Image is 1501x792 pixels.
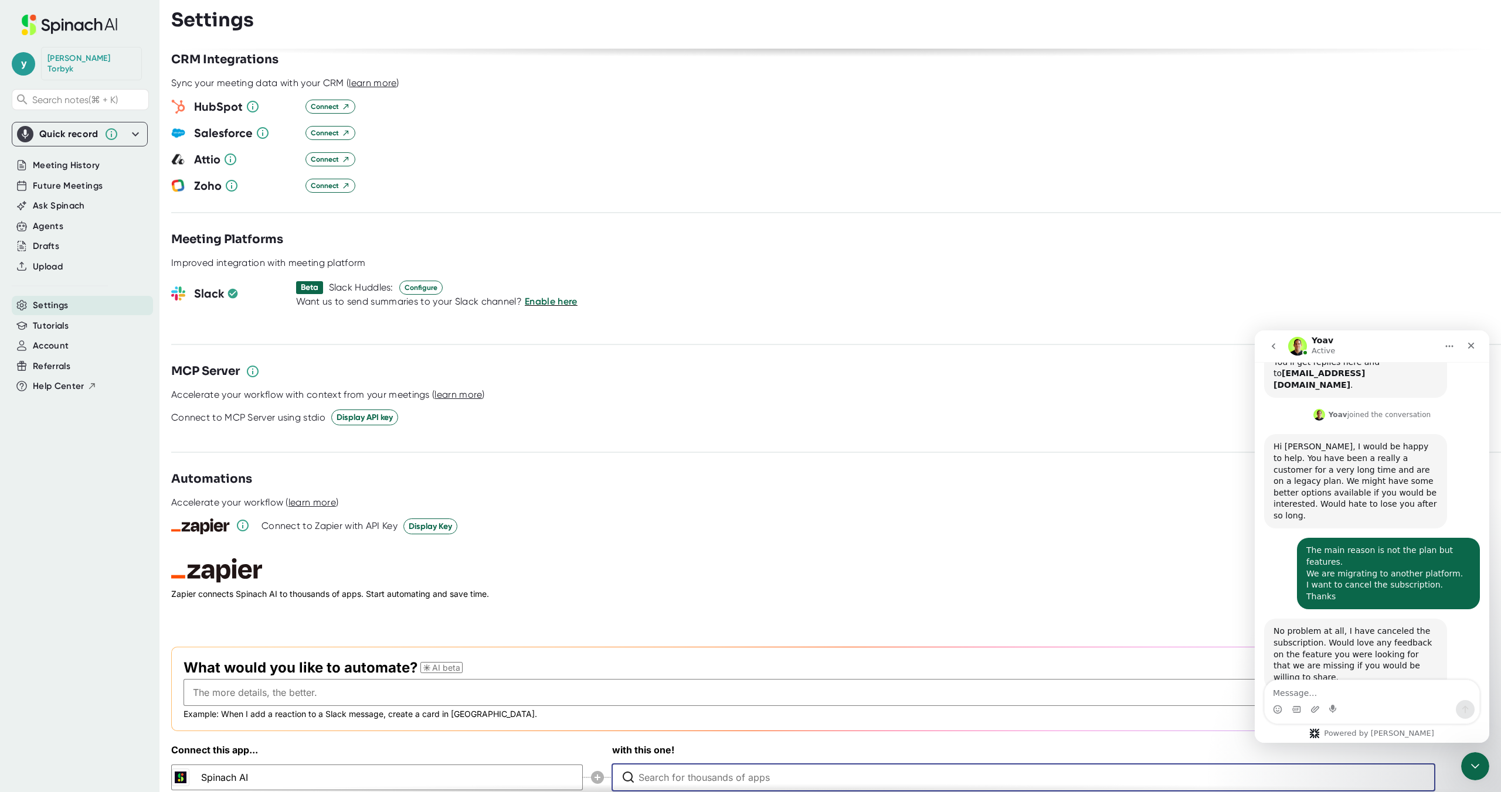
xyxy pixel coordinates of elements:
[194,177,297,194] h3: Zoho
[9,104,192,198] div: Hi [PERSON_NAME], I would be happy to help. You have been a really a customer for a very long tim...
[33,319,69,333] button: Tutorials
[525,296,578,307] span: Enable here
[9,207,225,288] div: Yurii says…
[405,282,437,293] span: Configure
[9,288,192,360] div: No problem at all, I have canceled the subscription. Would love any feedback on the feature you w...
[311,180,350,191] span: Connect
[194,285,287,302] h3: Slack
[18,374,28,384] button: Emoji picker
[12,52,35,76] span: y
[403,518,457,534] button: Display Key
[331,409,398,425] button: Display API key
[37,374,46,384] button: Gif picker
[301,282,318,293] div: Beta
[33,240,59,253] button: Drafts
[262,520,398,532] div: Connect to Zapier with API Key
[194,151,297,168] h3: Attio
[201,370,220,388] button: Send a message…
[194,98,297,115] h3: HubSpot
[171,363,240,380] h3: MCP Server
[19,295,183,353] div: No problem at all, I have canceled the subscription. Would love any feedback on the feature you w...
[409,520,452,532] span: Display Key
[19,111,183,191] div: Hi [PERSON_NAME], I would be happy to help. You have been a really a customer for a very long tim...
[305,100,355,114] button: Connect
[74,79,176,90] div: joined the conversation
[171,51,279,69] h3: CRM Integrations
[33,220,63,233] button: Agents
[305,126,355,140] button: Connect
[33,339,69,353] button: Account
[33,380,84,393] span: Help Center
[56,374,65,384] button: Upload attachment
[296,295,525,309] div: Want us to send summaries to your Slack channel?
[39,128,99,140] div: Quick record
[17,122,142,146] div: Quick record
[10,350,225,370] textarea: Message…
[52,214,216,272] div: The main reason is not the plan but features. We are migrating to another platform. I want to can...
[171,231,283,248] h3: Meeting Platforms
[171,257,366,269] div: Improved integration with meeting platform
[171,152,185,166] img: 5H9lqcfvy4PBuAAAAAElFTkSuQmCC
[311,128,350,138] span: Connect
[33,360,70,373] button: Referrals
[19,38,110,59] b: [EMAIL_ADDRESS][DOMAIN_NAME]
[305,179,355,193] button: Connect
[33,199,85,213] button: Ask Spinach
[33,159,100,172] button: Meeting History
[33,260,63,274] button: Upload
[171,179,185,193] img: 1I1G5n7jxf+A3Uo+NKs5bAAAAAElFTkSuQmCC
[9,77,225,104] div: Yoav says…
[32,94,118,105] span: Search notes (⌘ + K)
[74,80,93,88] b: Yoav
[59,78,70,90] img: Profile image for Yoav
[33,299,69,312] button: Settings
[19,3,183,60] div: The team will get back to you on this. Our usual reply time is under 3 hours. You'll get replies ...
[47,53,135,74] div: Yurii Torbyk
[9,288,225,385] div: Yoav says…
[305,152,355,166] button: Connect
[1255,330,1489,743] iframe: Intercom live chat
[171,497,338,508] div: Accelerate your workflow ( )
[171,9,254,31] h3: Settings
[171,389,485,401] div: Accelerate your workflow with context from your meetings ( )
[42,207,225,279] div: The main reason is not the plan but features.We are migrating to another platform.I want to cance...
[1461,752,1489,780] iframe: Intercom live chat
[171,77,399,89] div: Sync your meeting data with your CRM ( )
[434,389,482,400] span: learn more
[311,101,350,112] span: Connect
[33,380,97,393] button: Help Center
[171,126,185,140] img: gYkAAAAABJRU5ErkJggg==
[171,412,325,424] div: Connect to MCP Server using stdio
[311,154,350,165] span: Connect
[171,470,252,488] h3: Automations
[33,179,103,193] button: Future Meetings
[329,282,393,293] div: Slack Huddles:
[399,281,443,295] button: Configure
[349,77,396,88] span: learn more
[9,104,225,207] div: Yoav says…
[525,295,578,309] button: Enable here
[74,374,84,384] button: Start recording
[337,411,393,424] span: Display API key
[288,497,336,508] span: learn more
[194,124,297,142] h3: Salesforce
